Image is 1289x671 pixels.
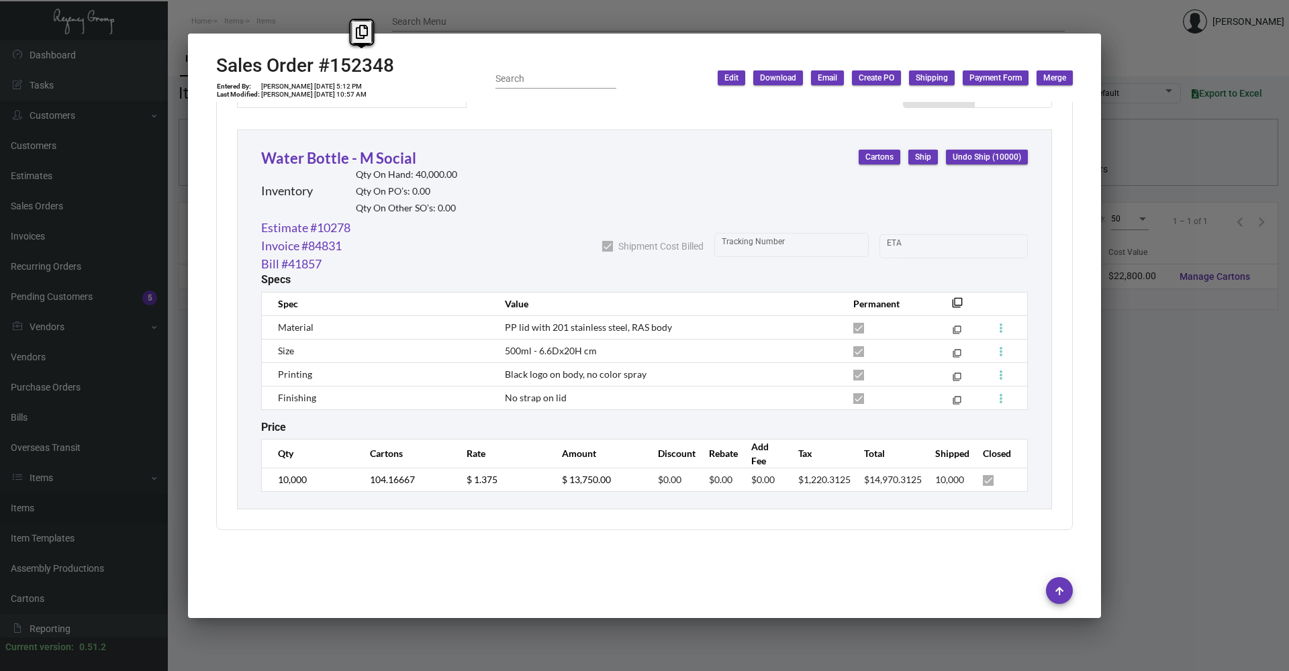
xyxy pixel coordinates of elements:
span: Shipment Cost Billed [618,238,704,254]
a: Invoice #84831 [261,237,342,255]
h2: Qty On PO’s: 0.00 [356,186,457,197]
h2: Inventory [261,184,313,199]
span: Download [760,72,796,84]
span: 500ml - 6.6Dx20H cm [505,345,597,356]
span: Merge [1043,72,1066,84]
a: Estimate #10278 [261,219,350,237]
mat-icon: filter_none [953,399,961,407]
th: Shipped [922,439,969,468]
mat-icon: filter_none [953,328,961,337]
span: $0.00 [658,474,681,485]
button: Ship [908,150,938,164]
mat-icon: filter_none [952,301,963,312]
td: Entered By: [216,83,260,91]
th: Permanent [840,292,932,315]
span: Printing [278,368,312,380]
th: Tax [785,439,851,468]
span: PP lid with 201 stainless steel, RAS body [505,321,672,333]
button: Payment Form [963,70,1029,85]
span: $1,220.3125 [798,474,851,485]
button: Create PO [852,70,901,85]
td: [PERSON_NAME] [DATE] 5:12 PM [260,83,367,91]
button: Undo Ship (10000) [946,150,1028,164]
h2: Qty On Other SO’s: 0.00 [356,203,457,214]
td: [PERSON_NAME] [DATE] 10:57 AM [260,91,367,99]
span: Ship [915,152,931,163]
span: Email [818,72,837,84]
th: Cartons [356,439,453,468]
h2: Price [261,421,286,433]
i: Copy [356,25,368,39]
input: End date [940,241,1004,252]
h2: Sales Order #152348 [216,54,394,77]
th: Amount [548,439,645,468]
span: Finishing [278,392,316,403]
button: Email [811,70,844,85]
span: No strap on lid [505,392,567,403]
span: Create PO [859,72,894,84]
a: Bill #41857 [261,255,322,273]
span: 10,000 [935,474,964,485]
td: Last Modified: [216,91,260,99]
mat-icon: filter_none [953,352,961,360]
th: Value [491,292,840,315]
span: $14,970.3125 [864,474,922,485]
th: Add Fee [738,439,785,468]
th: Qty [262,439,357,468]
span: Cartons [865,152,894,163]
button: Merge [1037,70,1073,85]
mat-icon: filter_none [953,375,961,384]
input: Start date [887,241,928,252]
th: Total [851,439,922,468]
button: Edit [718,70,745,85]
th: Discount [644,439,696,468]
div: 0.51.2 [79,640,106,654]
button: Download [753,70,803,85]
span: Undo Ship (10000) [953,152,1021,163]
span: $0.00 [709,474,732,485]
span: Material [278,321,314,333]
span: Payment Form [969,72,1022,84]
span: Size [278,345,294,356]
h2: Specs [261,273,291,286]
th: Spec [262,292,491,315]
div: Current version: [5,640,74,654]
button: Cartons [859,150,900,164]
h2: Qty On Hand: 40,000.00 [356,169,457,180]
span: Edit [724,72,738,84]
span: $0.00 [751,474,775,485]
span: Shipping [916,72,948,84]
th: Rebate [696,439,738,468]
span: Black logo on body, no color spray [505,368,647,380]
button: Shipping [909,70,955,85]
th: Rate [453,439,548,468]
a: Water Bottle - M Social [261,149,416,167]
th: Closed [969,439,1028,468]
